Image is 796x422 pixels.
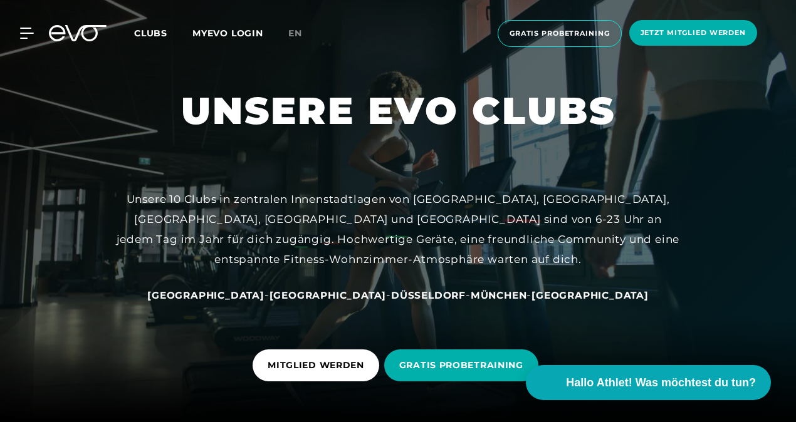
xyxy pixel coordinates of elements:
[147,289,264,301] a: [GEOGRAPHIC_DATA]
[391,289,466,301] a: Düsseldorf
[471,289,527,301] span: München
[192,28,263,39] a: MYEVO LOGIN
[268,359,364,372] span: MITGLIED WERDEN
[494,20,626,47] a: Gratis Probetraining
[526,365,771,400] button: Hallo Athlet! Was möchtest du tun?
[116,189,680,270] div: Unsere 10 Clubs in zentralen Innenstadtlagen von [GEOGRAPHIC_DATA], [GEOGRAPHIC_DATA], [GEOGRAPHI...
[626,20,761,47] a: Jetzt Mitglied werden
[116,285,680,305] div: - - - -
[391,289,466,301] span: Düsseldorf
[288,28,302,39] span: en
[181,86,615,135] h1: UNSERE EVO CLUBS
[253,340,384,391] a: MITGLIED WERDEN
[532,289,649,301] span: [GEOGRAPHIC_DATA]
[471,289,527,301] a: München
[566,374,756,391] span: Hallo Athlet! Was möchtest du tun?
[510,28,610,39] span: Gratis Probetraining
[641,28,746,38] span: Jetzt Mitglied werden
[399,359,523,372] span: GRATIS PROBETRAINING
[147,289,264,301] span: [GEOGRAPHIC_DATA]
[134,28,167,39] span: Clubs
[288,26,317,41] a: en
[384,340,543,391] a: GRATIS PROBETRAINING
[270,289,387,301] a: [GEOGRAPHIC_DATA]
[134,27,192,39] a: Clubs
[270,289,387,301] span: [GEOGRAPHIC_DATA]
[532,289,649,301] a: [GEOGRAPHIC_DATA]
